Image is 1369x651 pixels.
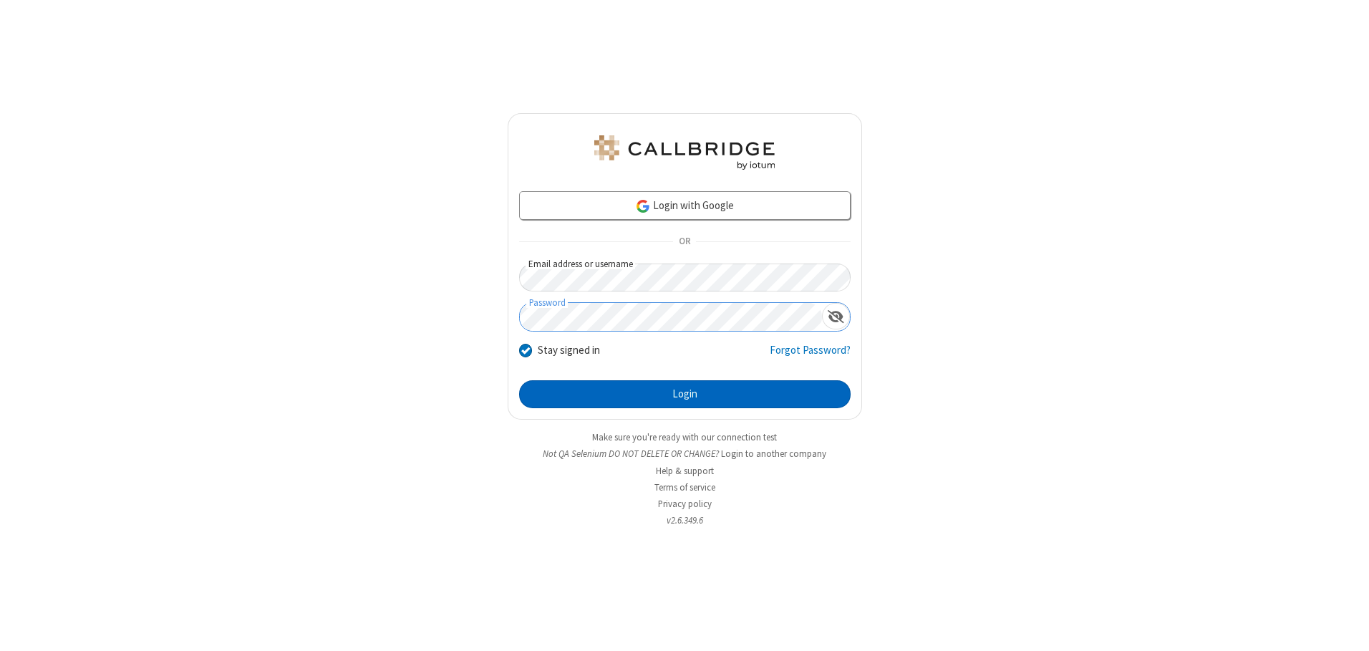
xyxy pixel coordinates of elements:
span: OR [673,232,696,252]
a: Make sure you're ready with our connection test [592,431,777,443]
input: Email address or username [519,264,851,291]
div: Show password [822,303,850,329]
a: Terms of service [654,481,715,493]
a: Privacy policy [658,498,712,510]
button: Login to another company [721,447,826,460]
a: Forgot Password? [770,342,851,370]
li: Not QA Selenium DO NOT DELETE OR CHANGE? [508,447,862,460]
img: QA Selenium DO NOT DELETE OR CHANGE [591,135,778,170]
li: v2.6.349.6 [508,513,862,527]
input: Password [520,303,822,331]
a: Help & support [656,465,714,477]
label: Stay signed in [538,342,600,359]
img: google-icon.png [635,198,651,214]
button: Login [519,380,851,409]
a: Login with Google [519,191,851,220]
